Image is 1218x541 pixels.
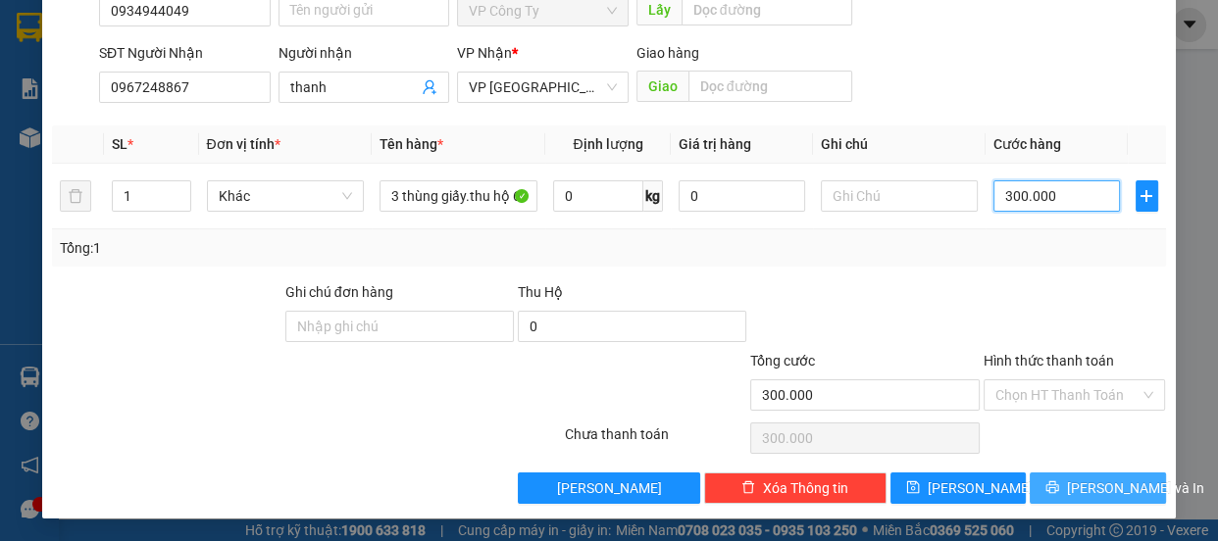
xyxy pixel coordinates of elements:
[99,42,271,64] div: SĐT Người Nhận
[763,477,848,499] span: Xóa Thông tin
[906,480,920,496] span: save
[380,180,537,212] input: VD: Bàn, Ghế
[750,353,815,369] span: Tổng cước
[573,136,642,152] span: Định lượng
[285,284,393,300] label: Ghi chú đơn hàng
[380,136,443,152] span: Tên hàng
[821,180,979,212] input: Ghi Chú
[422,79,437,95] span: user-add
[813,125,987,164] th: Ghi chú
[679,136,751,152] span: Giá trị hàng
[112,136,127,152] span: SL
[60,237,472,259] div: Tổng: 1
[469,73,617,102] span: VP Hà Nội
[219,181,353,211] span: Khác
[557,477,662,499] span: [PERSON_NAME]
[643,180,663,212] span: kg
[688,71,852,102] input: Dọc đường
[518,472,700,504] button: [PERSON_NAME]
[993,136,1061,152] span: Cước hàng
[636,45,699,61] span: Giao hàng
[890,472,1026,504] button: save[PERSON_NAME]
[1030,472,1165,504] button: printer[PERSON_NAME] và In
[279,42,450,64] div: Người nhận
[1136,180,1158,212] button: plus
[285,311,514,342] input: Ghi chú đơn hàng
[563,423,749,458] div: Chưa thanh toán
[1137,188,1157,204] span: plus
[928,477,1033,499] span: [PERSON_NAME]
[207,136,280,152] span: Đơn vị tính
[60,180,91,212] button: delete
[1067,477,1204,499] span: [PERSON_NAME] và In
[1045,480,1059,496] span: printer
[457,45,512,61] span: VP Nhận
[741,480,755,496] span: delete
[518,284,563,300] span: Thu Hộ
[984,353,1114,369] label: Hình thức thanh toán
[679,180,805,212] input: 0
[704,472,887,504] button: deleteXóa Thông tin
[636,71,688,102] span: Giao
